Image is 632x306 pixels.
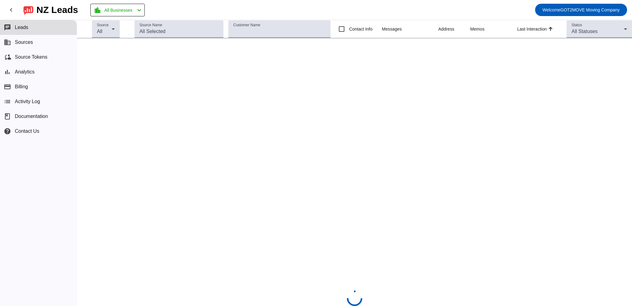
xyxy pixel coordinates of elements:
[97,29,102,34] span: All
[233,23,260,27] mat-label: Customer Name
[4,68,11,76] mat-icon: bar_chart
[543,6,620,14] span: GOT2MOVE Moving Company
[382,20,438,38] th: Messages
[4,128,11,135] mat-icon: help
[23,5,33,15] img: logo
[15,114,48,119] span: Documentation
[535,4,627,16] button: WelcomeGOT2MOVE Moving Company
[15,54,48,60] span: Source Tokens
[15,99,40,104] span: Activity Log
[517,26,547,32] div: Last Interaction
[90,4,145,16] button: All Businesses
[572,23,582,27] mat-label: Status
[135,6,143,14] mat-icon: chevron_left
[15,40,33,45] span: Sources
[97,23,109,27] mat-label: Source
[15,25,28,30] span: Leads
[139,28,219,35] input: All Selected
[470,20,517,38] th: Memos
[4,98,11,105] mat-icon: list
[15,69,35,75] span: Analytics
[543,7,560,12] span: Welcome
[36,6,78,14] div: NZ Leads
[438,20,470,38] th: Address
[4,24,11,31] mat-icon: chat
[572,29,597,34] span: All Statuses
[4,113,11,120] span: book
[7,6,15,14] mat-icon: chevron_left
[104,6,132,15] span: All Businesses
[94,6,101,14] mat-icon: location_city
[139,23,162,27] mat-label: Source Name
[15,128,39,134] span: Contact Us
[4,39,11,46] mat-icon: business
[4,83,11,90] mat-icon: payment
[4,53,11,61] mat-icon: cloud_sync
[348,26,372,32] label: Contact Info
[15,84,28,90] span: Billing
